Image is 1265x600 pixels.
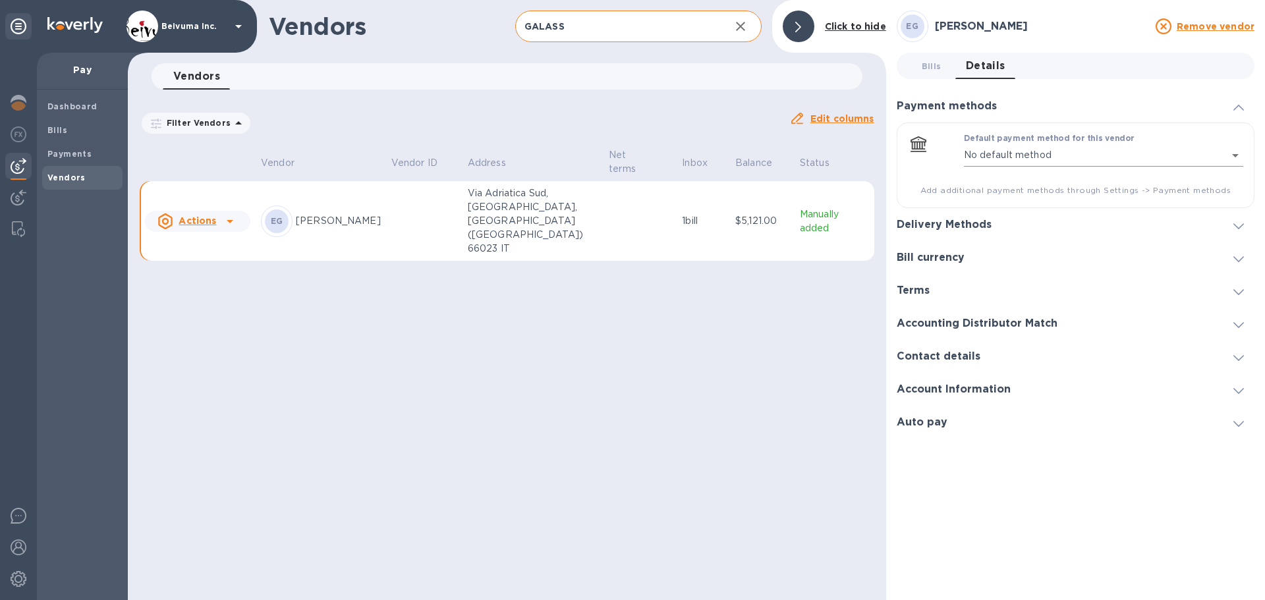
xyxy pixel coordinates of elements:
[609,148,654,176] p: Net terms
[897,285,930,297] h3: Terms
[682,214,725,228] p: 1 bill
[897,317,1057,330] h3: Accounting Distributor Match
[922,59,942,73] span: Bills
[47,63,117,76] p: Pay
[966,57,1005,75] span: Details
[897,416,947,429] h3: Auto pay
[735,214,789,228] p: $5,121.00
[609,148,671,176] span: Net terms
[1177,21,1254,32] u: Remove vendor
[173,67,220,86] span: Vendors
[47,149,92,159] b: Payments
[47,101,98,111] b: Dashboard
[269,13,515,40] h1: Vendors
[47,17,103,33] img: Logo
[161,22,227,31] p: Beivuma Inc.
[897,219,992,231] h3: Delivery Methods
[964,148,1052,162] p: No default method
[735,156,789,170] span: Balance
[810,113,874,124] u: Edit columns
[908,184,1243,197] span: Add additional payment methods through Settings -> Payment methods
[935,20,1148,33] h3: [PERSON_NAME]
[682,156,725,170] span: Inbox
[47,173,86,182] b: Vendors
[468,156,506,170] p: Address
[468,186,598,256] p: Via Adriatica Sud, [GEOGRAPHIC_DATA], [GEOGRAPHIC_DATA] ([GEOGRAPHIC_DATA]) 66023 IT
[908,134,1243,197] div: Default payment method for this vendorNo default method​Add additional payment methods through Se...
[5,13,32,40] div: Unpin categories
[897,383,1011,396] h3: Account Information
[261,156,312,170] span: Vendor
[800,156,829,170] p: Status
[897,252,965,264] h3: Bill currency
[825,21,886,32] b: Click to hide
[897,100,997,113] h3: Payment methods
[468,156,523,170] span: Address
[261,156,295,170] p: Vendor
[11,126,26,142] img: Foreign exchange
[161,117,231,128] p: Filter Vendors
[271,216,283,226] b: EG
[47,125,67,135] b: Bills
[391,156,437,170] p: Vendor ID
[682,156,708,170] p: Inbox
[964,144,1243,167] div: No default method
[964,135,1135,143] label: Default payment method for this vendor
[391,156,455,170] span: Vendor ID
[735,156,772,170] p: Balance
[800,207,869,235] p: Manually added
[296,214,381,228] p: [PERSON_NAME]
[179,215,216,226] u: Actions
[897,350,980,363] h3: Contact details
[906,21,918,31] b: EG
